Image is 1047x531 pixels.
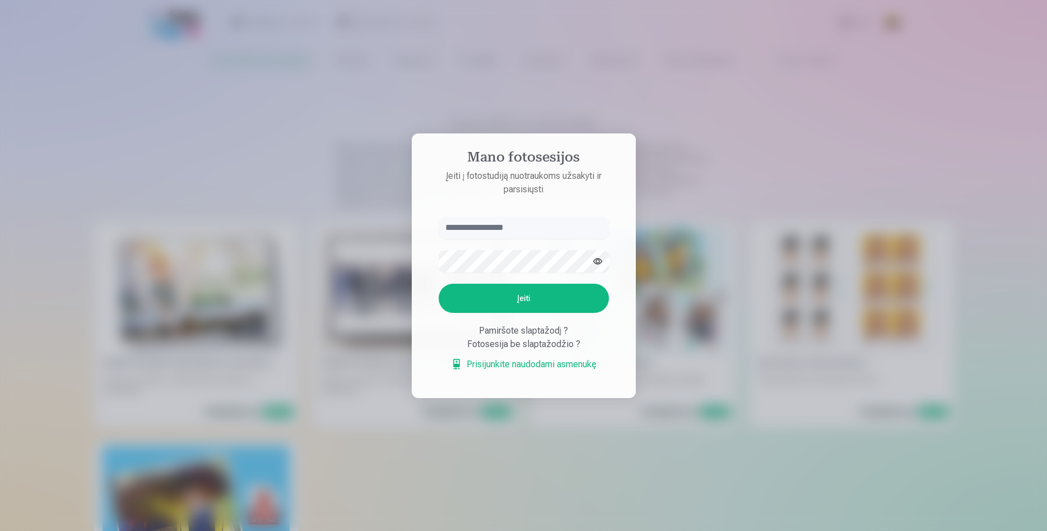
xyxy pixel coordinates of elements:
button: Įeiti [439,284,609,313]
h4: Mano fotosesijos [427,149,620,169]
div: Fotosesija be slaptažodžio ? [439,338,609,351]
div: Pamiršote slaptažodį ? [439,324,609,338]
a: Prisijunkite naudodami asmenukę [451,358,597,371]
p: Įeiti į fotostudiją nuotraukoms užsakyti ir parsisiųsti [427,169,620,196]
